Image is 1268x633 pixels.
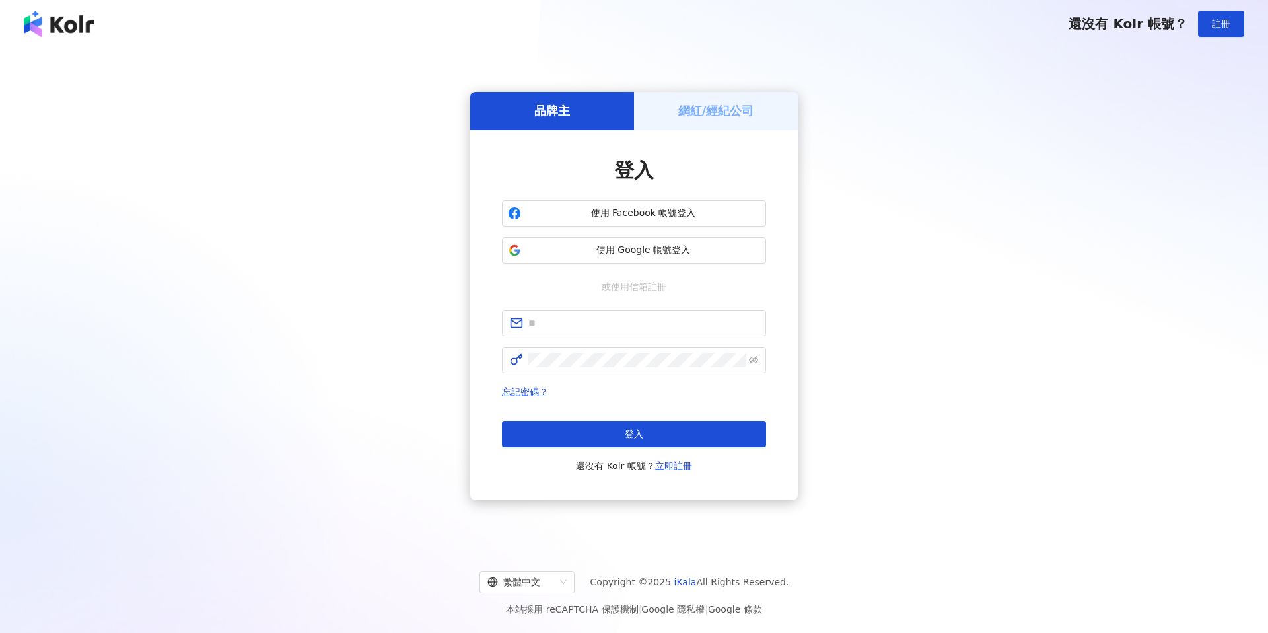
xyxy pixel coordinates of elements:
[487,572,555,593] div: 繁體中文
[526,207,760,220] span: 使用 Facebook 帳號登入
[708,604,762,614] a: Google 條款
[641,604,705,614] a: Google 隱私權
[1069,16,1187,32] span: 還沒有 Kolr 帳號？
[749,355,758,365] span: eye-invisible
[614,159,654,182] span: 登入
[526,244,760,257] span: 使用 Google 帳號登入
[502,387,548,397] a: 忘記密碼？
[592,279,676,294] span: 或使用信箱註冊
[674,577,697,587] a: iKala
[534,102,570,119] h5: 品牌主
[639,604,642,614] span: |
[502,421,766,447] button: 登入
[1198,11,1244,37] button: 註冊
[705,604,708,614] span: |
[625,429,643,439] span: 登入
[590,574,789,590] span: Copyright © 2025 All Rights Reserved.
[502,237,766,264] button: 使用 Google 帳號登入
[506,601,761,617] span: 本站採用 reCAPTCHA 保護機制
[576,458,692,474] span: 還沒有 Kolr 帳號？
[24,11,94,37] img: logo
[678,102,754,119] h5: 網紅/經紀公司
[502,200,766,227] button: 使用 Facebook 帳號登入
[1212,19,1230,29] span: 註冊
[655,461,692,471] a: 立即註冊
